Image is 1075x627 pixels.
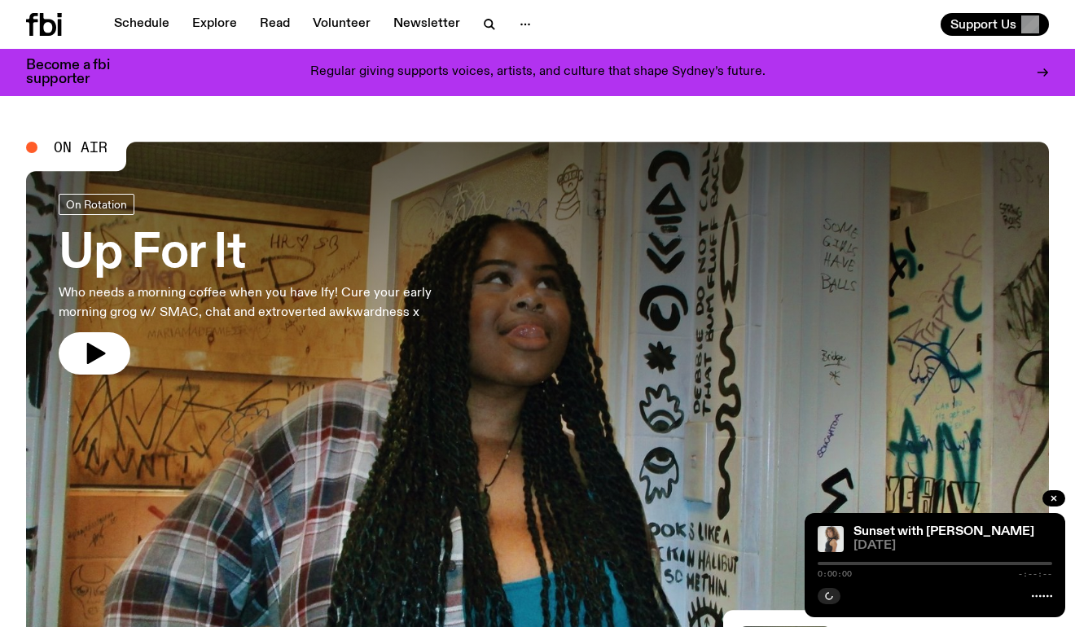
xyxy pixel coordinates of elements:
[818,570,852,578] span: 0:00:00
[818,526,844,552] img: Tangela looks past her left shoulder into the camera with an inquisitive look. She is wearing a s...
[950,17,1016,32] span: Support Us
[59,283,476,322] p: Who needs a morning coffee when you have Ify! Cure your early morning grog w/ SMAC, chat and extr...
[54,140,107,155] span: On Air
[250,13,300,36] a: Read
[941,13,1049,36] button: Support Us
[303,13,380,36] a: Volunteer
[310,65,766,80] p: Regular giving supports voices, artists, and culture that shape Sydney’s future.
[59,194,134,215] a: On Rotation
[1018,570,1052,578] span: -:--:--
[26,59,130,86] h3: Become a fbi supporter
[59,231,476,277] h3: Up For It
[853,540,1052,552] span: [DATE]
[59,194,476,375] a: Up For ItWho needs a morning coffee when you have Ify! Cure your early morning grog w/ SMAC, chat...
[104,13,179,36] a: Schedule
[853,525,1034,538] a: Sunset with [PERSON_NAME]
[66,198,127,210] span: On Rotation
[384,13,470,36] a: Newsletter
[182,13,247,36] a: Explore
